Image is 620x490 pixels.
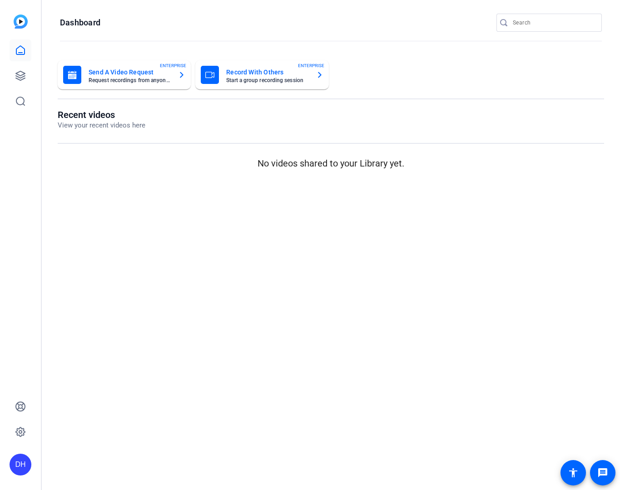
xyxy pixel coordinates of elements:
h1: Recent videos [58,109,145,120]
button: Send A Video RequestRequest recordings from anyone, anywhereENTERPRISE [58,60,191,89]
input: Search [513,17,595,28]
span: ENTERPRISE [160,62,186,69]
mat-icon: accessibility [568,467,579,478]
mat-card-subtitle: Start a group recording session [226,78,308,83]
mat-card-title: Record With Others [226,67,308,78]
span: ENTERPRISE [298,62,324,69]
button: Record With OthersStart a group recording sessionENTERPRISE [195,60,328,89]
h1: Dashboard [60,17,100,28]
img: blue-gradient.svg [14,15,28,29]
mat-icon: message [597,467,608,478]
div: DH [10,454,31,475]
mat-card-title: Send A Video Request [89,67,171,78]
p: View your recent videos here [58,120,145,131]
mat-card-subtitle: Request recordings from anyone, anywhere [89,78,171,83]
p: No videos shared to your Library yet. [58,157,604,170]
